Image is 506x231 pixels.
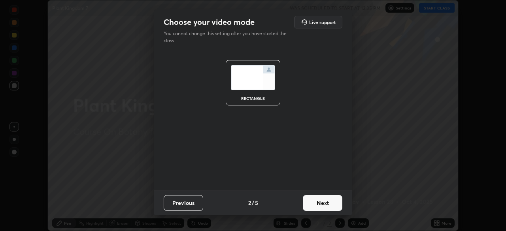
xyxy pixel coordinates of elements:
[164,195,203,211] button: Previous
[303,195,342,211] button: Next
[237,96,269,100] div: rectangle
[255,199,258,207] h4: 5
[248,199,251,207] h4: 2
[164,17,255,27] h2: Choose your video mode
[309,20,336,24] h5: Live support
[252,199,254,207] h4: /
[231,65,275,90] img: normalScreenIcon.ae25ed63.svg
[164,30,292,44] p: You cannot change this setting after you have started the class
